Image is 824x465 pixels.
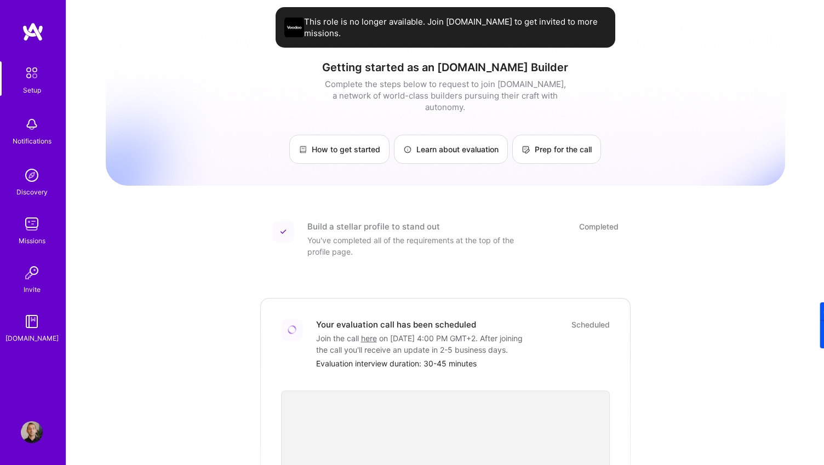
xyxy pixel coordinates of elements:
img: Prep for the call [522,145,530,154]
div: Your evaluation call has been scheduled [316,319,476,330]
img: Completed [280,228,287,235]
div: [DOMAIN_NAME] [5,332,59,344]
div: Missions [19,235,45,246]
a: Learn about evaluation [394,135,508,164]
img: Invite [21,262,43,284]
img: guide book [21,311,43,332]
div: Setup [23,84,41,96]
img: Loading [286,324,298,336]
div: Evaluation interview duration: 30-45 minutes [316,358,610,369]
a: Prep for the call [512,135,601,164]
span: This role is no longer available. Join [DOMAIN_NAME] to get invited to more missions. [304,16,606,39]
a: User Avatar [18,421,45,443]
div: Discovery [16,186,48,198]
div: Scheduled [571,319,610,330]
img: teamwork [21,213,43,235]
div: Join the call on [DATE] 4:00 PM GMT+2 . After joining the call you'll receive an update in 2-5 bu... [316,332,535,355]
a: How to get started [289,135,390,164]
h1: Getting started as an [DOMAIN_NAME] Builder [106,61,785,74]
img: setup [20,61,43,84]
img: discovery [21,164,43,186]
div: Completed [579,221,619,232]
div: You've completed all of the requirements at the top of the profile page. [307,234,527,257]
div: Invite [24,284,41,295]
a: here [361,334,377,343]
img: bell [21,113,43,135]
img: Learn about evaluation [403,145,412,154]
div: Notifications [13,135,51,147]
img: Company Logo [284,18,304,37]
div: Complete the steps below to request to join [DOMAIN_NAME], a network of world-class builders purs... [322,78,569,113]
img: How to get started [299,145,307,154]
img: User Avatar [21,421,43,443]
div: Build a stellar profile to stand out [307,221,440,232]
img: logo [22,22,44,42]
